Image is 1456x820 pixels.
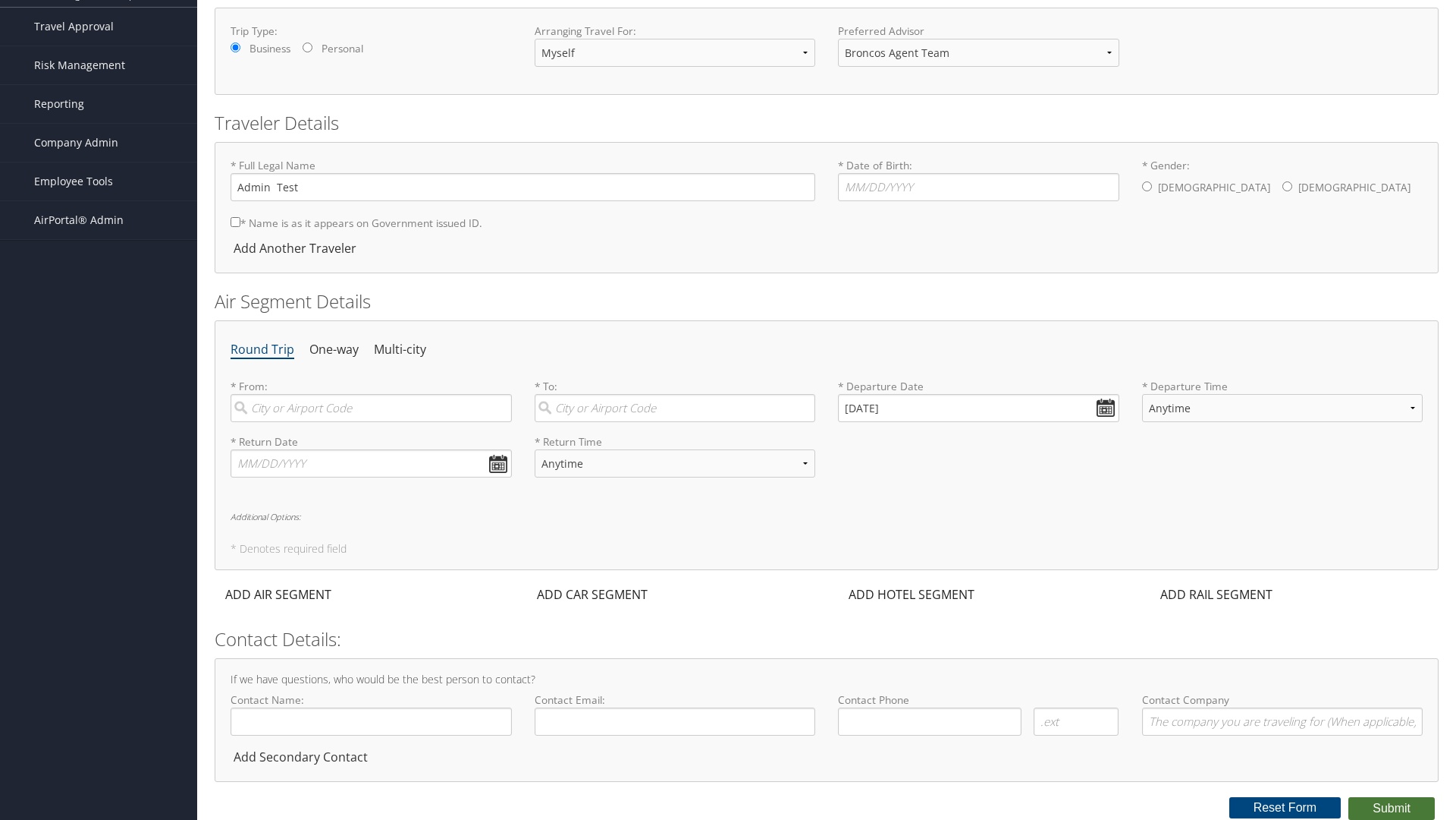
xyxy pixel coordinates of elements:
[535,708,816,736] input: Contact Email:
[1142,708,1423,736] input: Contact Company
[231,217,240,227] input: * Name is as it appears on Government issued ID.
[34,201,124,239] span: AirPortal® Admin
[231,674,1423,685] h4: If we have questions, who would be the best person to contact?
[1142,692,1423,736] label: Contact Company
[1142,158,1423,203] label: * Gender:
[1034,708,1119,736] input: .ext
[231,748,375,766] div: Add Secondary Contact
[1142,181,1152,191] input: * Gender:[DEMOGRAPHIC_DATA][DEMOGRAPHIC_DATA]
[231,379,512,422] label: * From:
[249,41,290,56] label: Business
[231,512,1423,521] h6: Additional Options:
[535,394,816,422] input: City or Airport Code
[215,585,339,604] div: ADD AIR SEGMENT
[231,336,294,364] li: Round Trip
[34,124,118,162] span: Company Admin
[34,8,114,46] span: Travel Approval
[1348,797,1435,820] button: Submit
[1298,173,1410,202] label: [DEMOGRAPHIC_DATA]
[215,110,1439,136] h2: Traveler Details
[231,209,482,237] label: * Name is as it appears on Government issued ID.
[535,379,816,422] label: * To:
[231,692,512,736] label: Contact Name:
[1282,181,1292,191] input: * Gender:[DEMOGRAPHIC_DATA][DEMOGRAPHIC_DATA]
[215,289,1439,314] h2: Air Segment Details
[838,173,1119,201] input: * Date of Birth:
[1142,379,1423,434] label: * Departure Time
[231,158,815,201] label: * Full Legal Name
[1150,585,1280,604] div: ADD RAIL SEGMENT
[374,336,426,364] li: Multi-city
[838,692,1119,708] label: Contact Phone
[838,24,1119,39] label: Preferred Advisor
[1229,797,1341,818] button: Reset Form
[231,24,512,39] label: Trip Type:
[838,158,1119,201] label: * Date of Birth:
[34,162,113,200] span: Employee Tools
[535,692,816,736] label: Contact Email:
[231,239,364,257] div: Add Another Traveler
[526,585,655,604] div: ADD CAR SEGMENT
[1142,394,1423,422] select: * Departure Time
[838,379,1119,394] label: * Departure Date
[34,85,84,123] span: Reporting
[231,434,512,449] label: * Return Date
[1158,173,1270,202] label: [DEMOGRAPHIC_DATA]
[838,394,1119,422] input: MM/DD/YYYY
[535,24,816,39] label: Arranging Travel For:
[34,46,125,84] span: Risk Management
[322,41,363,56] label: Personal
[231,544,1423,554] h5: * Denotes required field
[231,449,512,478] input: MM/DD/YYYY
[231,394,512,422] input: City or Airport Code
[838,585,982,604] div: ADD HOTEL SEGMENT
[309,336,359,364] li: One-way
[231,708,512,736] input: Contact Name:
[231,173,815,201] input: * Full Legal Name
[215,626,1439,652] h2: Contact Details:
[535,434,816,449] label: * Return Time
